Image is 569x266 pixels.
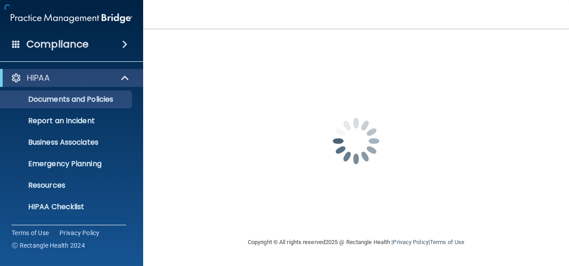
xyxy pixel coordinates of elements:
iframe: Drift Widget Chat Controller [414,202,558,238]
a: Privacy Policy [393,239,428,245]
span: Ⓒ Rectangle Health 2024 [12,241,85,250]
p: Emergency Planning [6,159,128,168]
p: HIPAA Risk Assessment [6,224,128,233]
a: HIPAA [11,73,130,83]
p: Documents and Policies [6,95,128,104]
img: PMB logo [11,9,132,27]
h4: Compliance [26,38,89,51]
a: Privacy Policy [59,228,100,237]
a: Terms of Use [12,228,49,237]
p: Report an Incident [6,116,128,125]
p: HIPAA [27,73,50,83]
p: HIPAA Checklist [6,202,128,211]
p: Resources [6,181,128,190]
a: Terms of Use [430,239,464,245]
img: spinner.e123f6fc.gif [311,96,401,186]
div: Copyright © All rights reserved 2025 @ Rectangle Health | | [193,228,519,257]
p: Business Associates [6,138,128,147]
